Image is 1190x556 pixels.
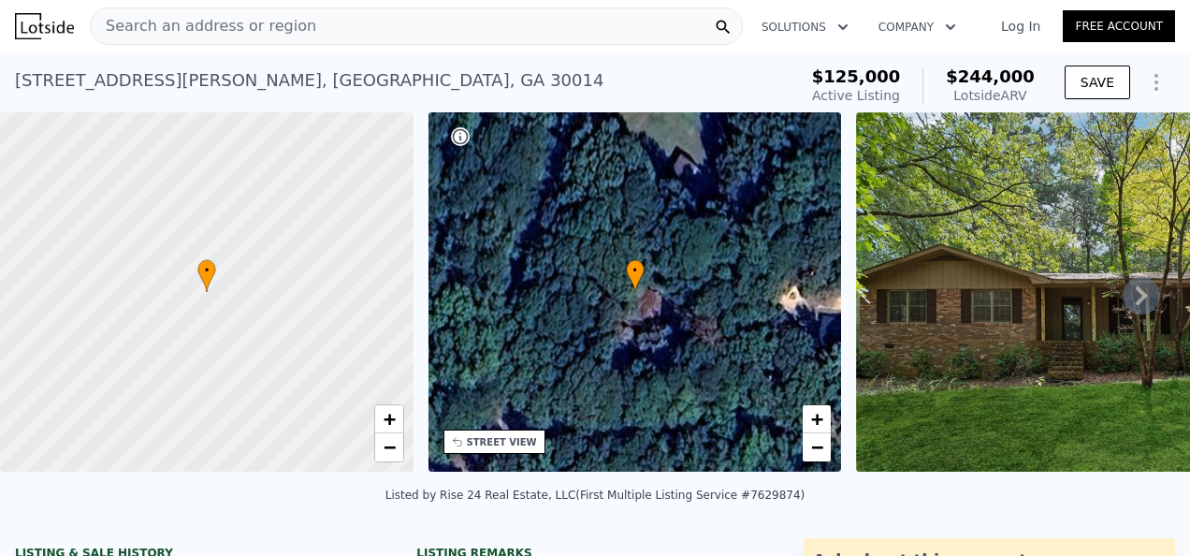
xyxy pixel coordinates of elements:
[946,66,1035,86] span: $244,000
[626,259,645,292] div: •
[811,407,823,431] span: +
[197,259,216,292] div: •
[946,86,1035,105] div: Lotside ARV
[1063,10,1175,42] a: Free Account
[747,10,863,44] button: Solutions
[803,405,831,433] a: Zoom in
[1138,64,1175,101] button: Show Options
[15,67,603,94] div: [STREET_ADDRESS][PERSON_NAME] , [GEOGRAPHIC_DATA] , GA 30014
[803,433,831,461] a: Zoom out
[383,435,395,459] span: −
[467,435,537,449] div: STREET VIEW
[811,435,823,459] span: −
[383,407,395,431] span: +
[15,13,74,39] img: Lotside
[626,262,645,279] span: •
[197,262,216,279] span: •
[812,66,901,86] span: $125,000
[91,15,316,37] span: Search an address or region
[375,405,403,433] a: Zoom in
[375,433,403,461] a: Zoom out
[863,10,971,44] button: Company
[979,17,1063,36] a: Log In
[385,489,805,502] div: Listed by Rise 24 Real Estate, LLC (First Multiple Listing Service #7629874)
[812,88,900,103] span: Active Listing
[1065,66,1130,99] button: SAVE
